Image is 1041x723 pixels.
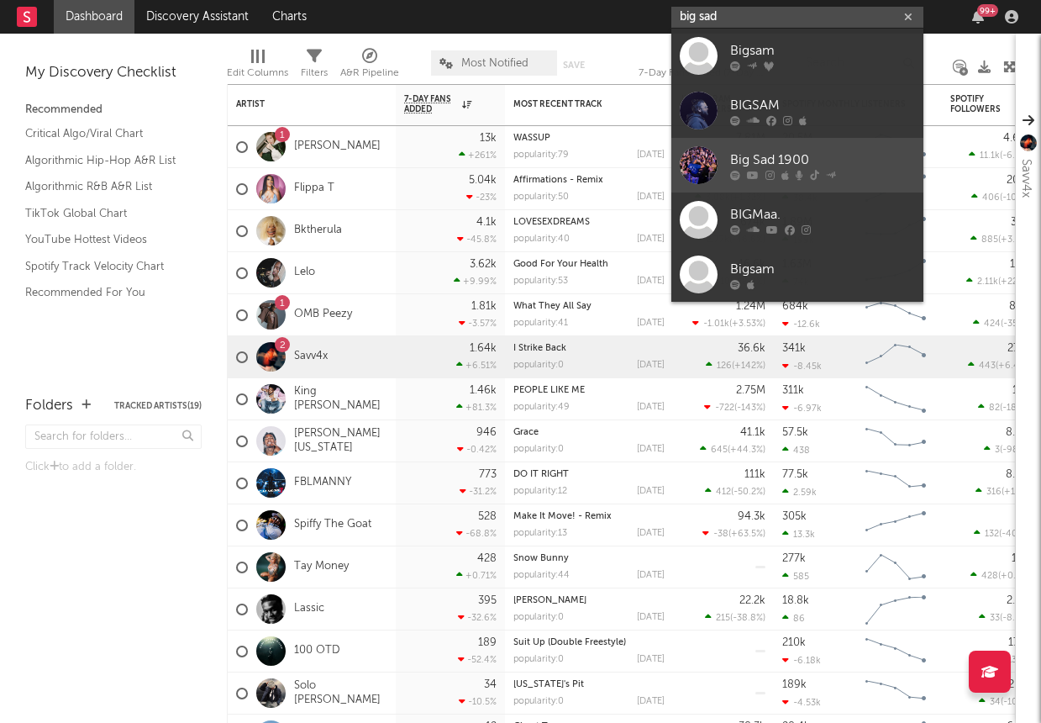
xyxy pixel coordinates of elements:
div: popularity: 50 [513,193,569,202]
button: 99+ [972,10,984,24]
div: PEOPLE LIKE ME [513,386,665,395]
a: [PERSON_NAME] [513,596,586,605]
a: Solo [PERSON_NAME] [294,679,387,708]
div: ( ) [975,486,1034,497]
div: ( ) [706,360,765,371]
div: 7-Day Fans Added (7-Day Fans Added) [639,42,765,91]
a: Make It Move! - Remix [513,512,612,521]
div: 528 [478,511,497,522]
div: -6.97k [782,403,822,414]
div: -52.4 % [458,654,497,665]
div: popularity: 49 [513,403,570,412]
div: -8.45k [782,361,822,372]
div: 1.81k [471,301,497,312]
a: Algorithmic Hip-Hop A&R List [25,151,185,170]
div: I Strike Back [513,344,665,353]
span: 885 [981,235,998,245]
div: Filters [301,42,328,91]
div: Bigsam [730,40,915,61]
span: -1.01k [703,319,729,329]
a: Bigsam [671,29,923,83]
a: I Strike Back [513,344,566,353]
div: Make It Move! - Remix [513,512,665,521]
svg: Chart title [858,546,933,588]
div: popularity: 0 [513,445,564,454]
div: [DATE] [637,193,665,202]
span: 7-Day Fans Added [404,94,458,114]
span: +6.49 % [998,361,1032,371]
a: [PERSON_NAME][US_STATE] [294,427,387,456]
svg: Chart title [858,504,933,546]
span: 406 [982,193,1000,203]
a: OMB Peezy [294,308,352,322]
div: Savv4x [1016,159,1036,198]
span: -10.6 % [1002,193,1032,203]
div: 189k [782,679,807,690]
div: popularity: 0 [513,697,564,706]
span: -143 % [737,404,763,413]
div: +9.99 % [454,276,497,287]
span: 33 [990,614,1000,623]
div: -4.53k [782,697,821,708]
div: [DATE] [637,319,665,328]
div: ( ) [968,360,1034,371]
input: Search for artists [671,7,923,28]
svg: Chart title [858,673,933,715]
span: +22.2 % [1001,277,1032,287]
div: 305k [782,511,807,522]
span: +0.71 % [1001,572,1032,581]
div: 22.2k [739,595,765,606]
svg: Chart title [858,462,933,504]
div: ( ) [984,444,1034,455]
div: 41.1k [740,427,765,438]
span: -10.5 % [1003,698,1032,707]
div: [DATE] [637,529,665,538]
div: ( ) [702,528,765,539]
button: Save [563,61,585,70]
div: popularity: 41 [513,319,568,328]
div: 34 [484,679,497,690]
div: ( ) [704,402,765,413]
div: 86 [782,613,805,624]
div: ( ) [973,318,1034,329]
div: Good For Your Health [513,260,665,269]
a: Spiffy The Goat [294,518,371,532]
a: TikTok Global Chart [25,204,185,223]
div: popularity: 0 [513,655,564,664]
span: +142 % [734,361,763,371]
div: ( ) [966,276,1034,287]
div: 946 [476,427,497,438]
div: ( ) [971,192,1034,203]
a: Recommended For You [25,283,185,302]
span: 126 [717,361,732,371]
div: -0.42 % [457,444,497,455]
div: [DATE] [637,655,665,664]
a: Suit Up (Double Freestyle) [513,638,626,647]
span: 443 [979,361,996,371]
span: 34 [990,698,1001,707]
div: 438 [782,445,810,456]
a: Flippa T [294,182,334,196]
div: ( ) [700,444,765,455]
div: -23 % [466,192,497,203]
span: 2.11k [977,277,998,287]
a: FBLMANNY [294,476,351,490]
div: 111k [744,469,765,480]
span: -722 [715,404,734,413]
div: Filters [301,63,328,83]
span: +3.53 % [732,319,763,329]
div: 2.59k [782,487,817,498]
div: popularity: 44 [513,571,570,580]
span: 428 [981,572,998,581]
div: -10.5 % [459,696,497,707]
div: Suit Up (Double Freestyle) [513,638,665,647]
span: -18.8 % [1002,404,1032,413]
a: PEOPLE LIKE ME [513,386,585,395]
div: [DATE] [637,403,665,412]
div: ( ) [705,486,765,497]
svg: Chart title [858,336,933,378]
div: 7-Day Fans Added (7-Day Fans Added) [639,63,765,83]
div: Artist [236,99,362,109]
div: 341k [782,343,806,354]
div: 773 [479,469,497,480]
